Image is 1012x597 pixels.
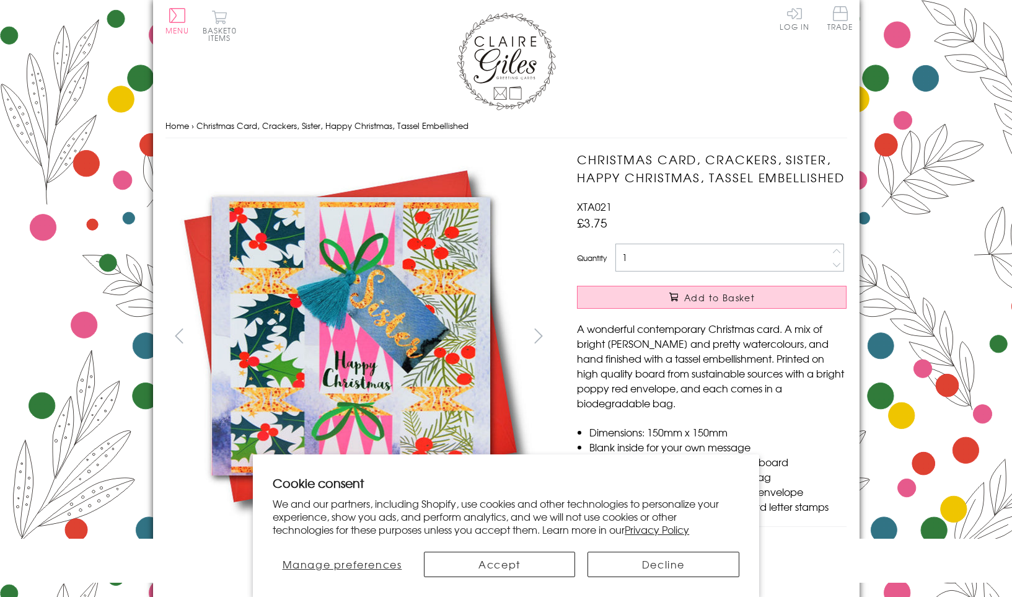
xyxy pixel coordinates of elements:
button: Manage preferences [273,552,411,577]
button: Basket0 items [203,10,237,42]
h1: Christmas Card, Crackers, Sister, Happy Christmas, Tassel Embellished [577,151,847,187]
span: Add to Basket [684,291,755,304]
p: We and our partners, including Shopify, use cookies and other technologies to personalize your ex... [273,497,739,536]
span: Manage preferences [283,557,402,572]
span: £3.75 [577,214,607,231]
img: Christmas Card, Crackers, Sister, Happy Christmas, Tassel Embellished [552,151,924,523]
button: Add to Basket [577,286,847,309]
span: 0 items [208,25,237,43]
button: prev [165,322,193,350]
img: Christmas Card, Crackers, Sister, Happy Christmas, Tassel Embellished [165,151,537,522]
span: Menu [165,25,190,36]
span: › [191,120,194,131]
label: Quantity [577,252,607,263]
a: Log In [780,6,809,30]
h2: Cookie consent [273,474,739,492]
li: Dimensions: 150mm x 150mm [589,425,847,440]
a: Privacy Policy [625,522,689,537]
a: Trade [827,6,853,33]
h3: More views [165,535,553,550]
button: Accept [424,552,576,577]
p: A wonderful contemporary Christmas card. A mix of bright [PERSON_NAME] and pretty watercolours, a... [577,321,847,410]
button: Menu [165,8,190,34]
a: Home [165,120,189,131]
li: Blank inside for your own message [589,440,847,454]
nav: breadcrumbs [165,113,847,139]
img: Claire Giles Greetings Cards [457,12,556,110]
span: XTA021 [577,199,612,214]
span: Trade [827,6,853,30]
button: next [524,322,552,350]
button: Decline [587,552,739,577]
span: Christmas Card, Crackers, Sister, Happy Christmas, Tassel Embellished [196,120,469,131]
